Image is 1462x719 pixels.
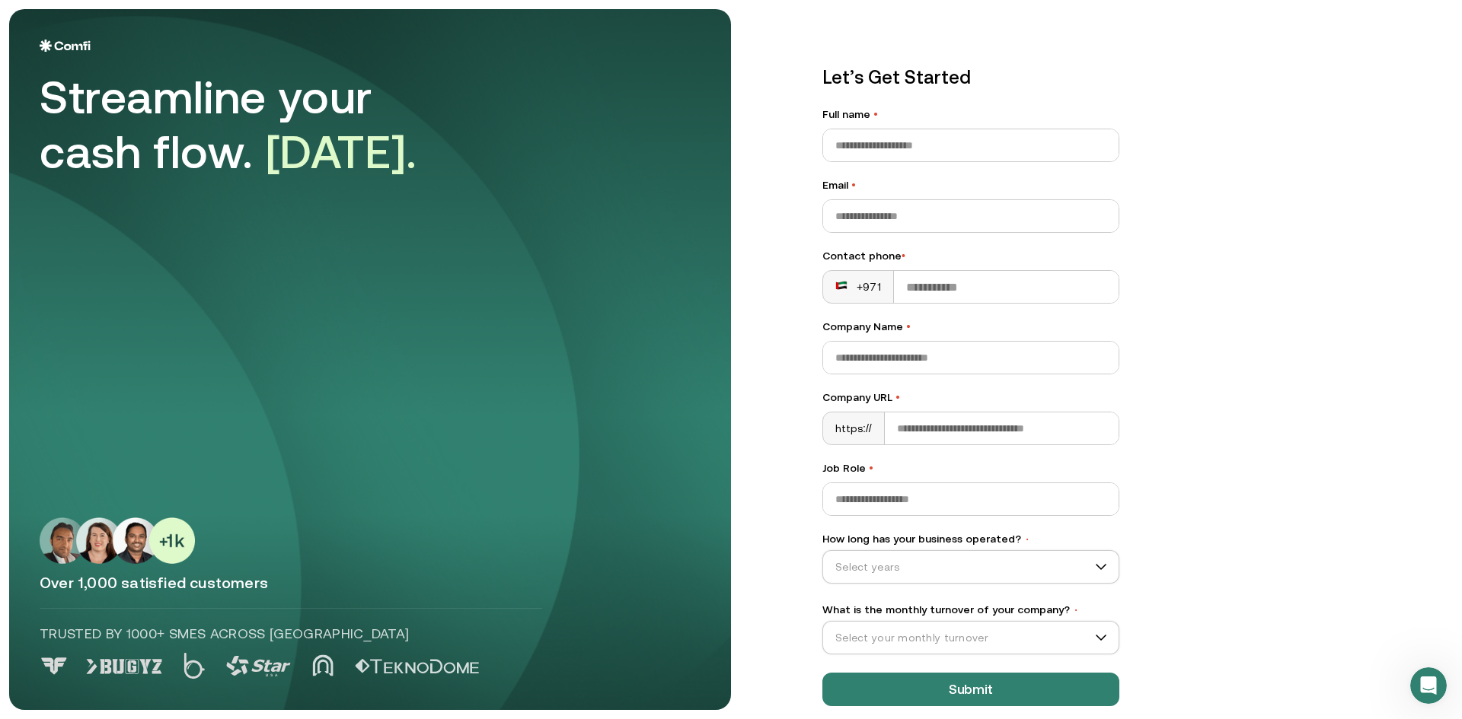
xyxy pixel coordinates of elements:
[40,624,542,644] p: Trusted by 1000+ SMEs across [GEOGRAPHIC_DATA]
[40,40,91,52] img: Logo
[86,659,162,674] img: Logo 1
[822,531,1119,547] label: How long has your business operated?
[1024,534,1030,545] span: •
[906,320,911,332] span: •
[1410,667,1447,704] iframe: Intercom live chat
[822,673,1119,706] button: Submit
[822,107,1119,122] label: Full name
[823,412,885,444] div: https://
[822,602,1119,618] label: What is the monthly turnover of your company?
[873,108,878,120] span: •
[822,177,1119,193] label: Email
[869,462,873,474] span: •
[266,126,417,178] span: [DATE].
[40,657,69,675] img: Logo 0
[895,391,900,403] span: •
[226,656,291,676] img: Logo 3
[355,659,479,674] img: Logo 5
[184,653,205,679] img: Logo 2
[40,70,466,180] div: Streamline your cash flow.
[312,654,334,676] img: Logo 4
[822,248,1119,264] div: Contact phone
[822,460,1119,476] label: Job Role
[835,279,881,294] div: +971
[1073,605,1079,616] span: •
[822,319,1119,335] label: Company Name
[822,64,1119,91] p: Let’s Get Started
[822,390,1119,406] label: Company URL
[851,179,856,191] span: •
[40,573,701,593] p: Over 1,000 satisfied customers
[902,250,905,262] span: •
